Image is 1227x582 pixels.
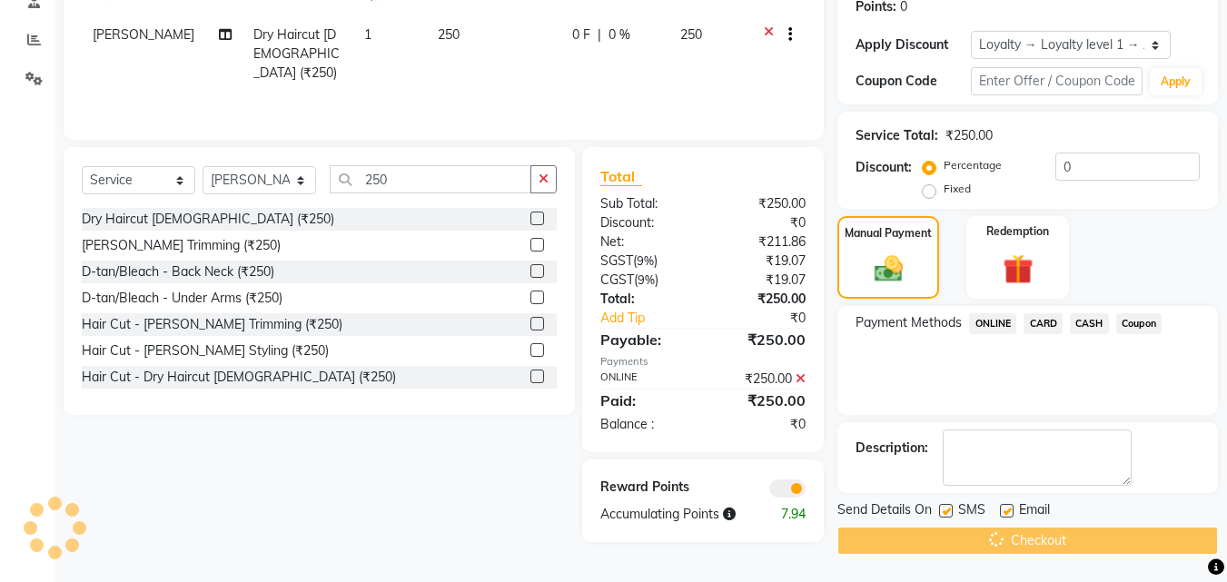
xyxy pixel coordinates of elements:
div: Total: [587,290,703,309]
span: Coupon [1116,313,1163,334]
div: Payable: [587,329,703,350]
div: Service Total: [856,126,938,145]
div: ₹0 [703,415,819,434]
span: Payment Methods [856,313,962,332]
div: ₹250.00 [703,194,819,213]
div: ₹19.07 [703,252,819,271]
div: 7.94 [761,505,819,524]
span: CARD [1024,313,1063,334]
label: Percentage [944,157,1002,173]
span: Total [600,167,642,186]
div: ₹250.00 [703,370,819,389]
div: Discount: [587,213,703,232]
div: Sub Total: [587,194,703,213]
span: SMS [958,500,985,523]
span: SGST [600,252,633,269]
div: Hair Cut - [PERSON_NAME] Styling (₹250) [82,341,329,360]
input: Enter Offer / Coupon Code [971,67,1143,95]
span: ONLINE [969,313,1016,334]
span: [PERSON_NAME] [93,26,194,43]
a: Add Tip [587,309,722,328]
div: ( ) [587,252,703,271]
div: Accumulating Points [587,505,761,524]
div: D-tan/Bleach - Under Arms (₹250) [82,289,282,308]
div: ₹0 [723,309,820,328]
div: ₹19.07 [703,271,819,290]
div: ₹0 [703,213,819,232]
div: Discount: [856,158,912,177]
span: 250 [438,26,460,43]
div: ₹250.00 [703,290,819,309]
label: Manual Payment [845,225,932,242]
span: Dry Haircut [DEMOGRAPHIC_DATA] (₹250) [253,26,340,81]
span: CASH [1070,313,1109,334]
img: _cash.svg [866,252,912,285]
label: Redemption [986,223,1049,240]
span: | [598,25,601,44]
span: 0 % [609,25,630,44]
div: Payments [600,354,806,370]
span: 1 [364,26,371,43]
div: ₹250.00 [703,390,819,411]
div: [PERSON_NAME] Trimming (₹250) [82,236,281,255]
div: Net: [587,232,703,252]
div: Apply Discount [856,35,970,54]
div: Hair Cut - [PERSON_NAME] Trimming (₹250) [82,315,342,334]
div: D-tan/Bleach - Back Neck (₹250) [82,262,274,281]
div: ( ) [587,271,703,290]
div: Coupon Code [856,72,970,91]
span: 0 F [572,25,590,44]
div: ₹211.86 [703,232,819,252]
span: 9% [637,253,654,268]
img: _gift.svg [994,251,1043,288]
div: ₹250.00 [703,329,819,350]
span: 9% [638,272,655,287]
button: Apply [1150,68,1202,95]
div: Description: [856,439,928,458]
label: Fixed [944,181,971,197]
span: 250 [680,26,702,43]
span: CGST [600,271,634,288]
div: Reward Points [587,478,703,498]
div: Balance : [587,415,703,434]
span: Send Details On [837,500,932,523]
div: Hair Cut - Dry Haircut [DEMOGRAPHIC_DATA] (₹250) [82,368,396,387]
div: ONLINE [587,370,703,389]
div: Dry Haircut [DEMOGRAPHIC_DATA] (₹250) [82,210,334,229]
div: ₹250.00 [945,126,993,145]
span: Email [1019,500,1050,523]
div: Paid: [587,390,703,411]
input: Search or Scan [330,165,531,193]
